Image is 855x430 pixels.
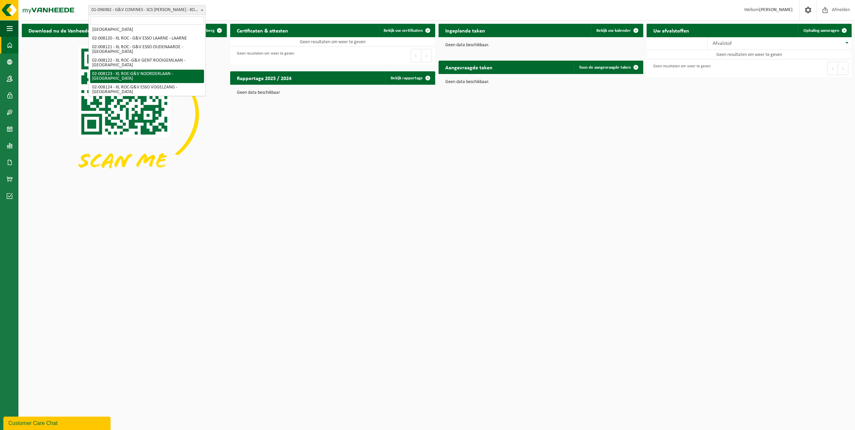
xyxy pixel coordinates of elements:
img: Download de VHEPlus App [22,37,227,191]
span: Toon de aangevraagde taken [579,65,631,70]
td: Geen resultaten om weer te geven [230,37,435,47]
span: Bekijk uw certificaten [384,28,423,33]
h2: Uw afvalstoffen [647,24,696,37]
span: 01-096982 - G&V COMINES - SCS DERUDDER ELODIE - KOMEN [88,5,206,15]
h2: Rapportage 2025 / 2024 [230,71,298,84]
button: Verberg [194,24,226,37]
button: Next [421,49,432,62]
h2: Aangevraagde taken [439,61,499,74]
span: Verberg [200,28,214,33]
p: Geen data beschikbaar [237,90,429,95]
td: Geen resultaten om weer te geven [647,50,852,59]
span: Ophaling aanvragen [803,28,839,33]
h2: Ingeplande taken [439,24,492,37]
a: Bekijk uw kalender [591,24,643,37]
li: 02-008123 - XL ROC-G&V NOORDERLAAN - [GEOGRAPHIC_DATA] [90,70,204,83]
div: Geen resultaten om weer te geven [650,61,711,76]
a: Bekijk uw certificaten [378,24,435,37]
button: Previous [827,62,838,75]
li: 02-008121 - XL ROC - G&V ESSO OUDENAARDE - [GEOGRAPHIC_DATA] [90,43,204,56]
a: Bekijk rapportage [385,71,435,85]
iframe: chat widget [3,415,112,430]
span: Bekijk uw kalender [596,28,631,33]
button: Previous [411,49,421,62]
span: Afvalstof [713,41,732,46]
span: 01-096982 - G&V COMINES - SCS DERUDDER ELODIE - KOMEN [89,5,205,15]
div: Geen resultaten om weer te geven [234,48,294,63]
li: 02-008124 - XL ROC-G&V ESSO VOGELZANG - [GEOGRAPHIC_DATA] [90,83,204,96]
li: 02-008120 - XL ROC - G&V ESSO LAARNE - LAARNE [90,34,204,43]
li: 02-008119 - XL ROC - G&V ESSO WEST - [GEOGRAPHIC_DATA] [90,21,204,34]
button: Next [838,62,848,75]
a: Ophaling aanvragen [798,24,851,37]
p: Geen data beschikbaar. [445,80,637,84]
h2: Certificaten & attesten [230,24,295,37]
strong: [PERSON_NAME] [759,7,793,12]
a: Toon de aangevraagde taken [574,61,643,74]
h2: Download nu de Vanheede+ app! [22,24,111,37]
li: 02-008122 - XL ROC -G&V GENT ROOIGEMLAAN - [GEOGRAPHIC_DATA] [90,56,204,70]
p: Geen data beschikbaar. [445,43,637,48]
